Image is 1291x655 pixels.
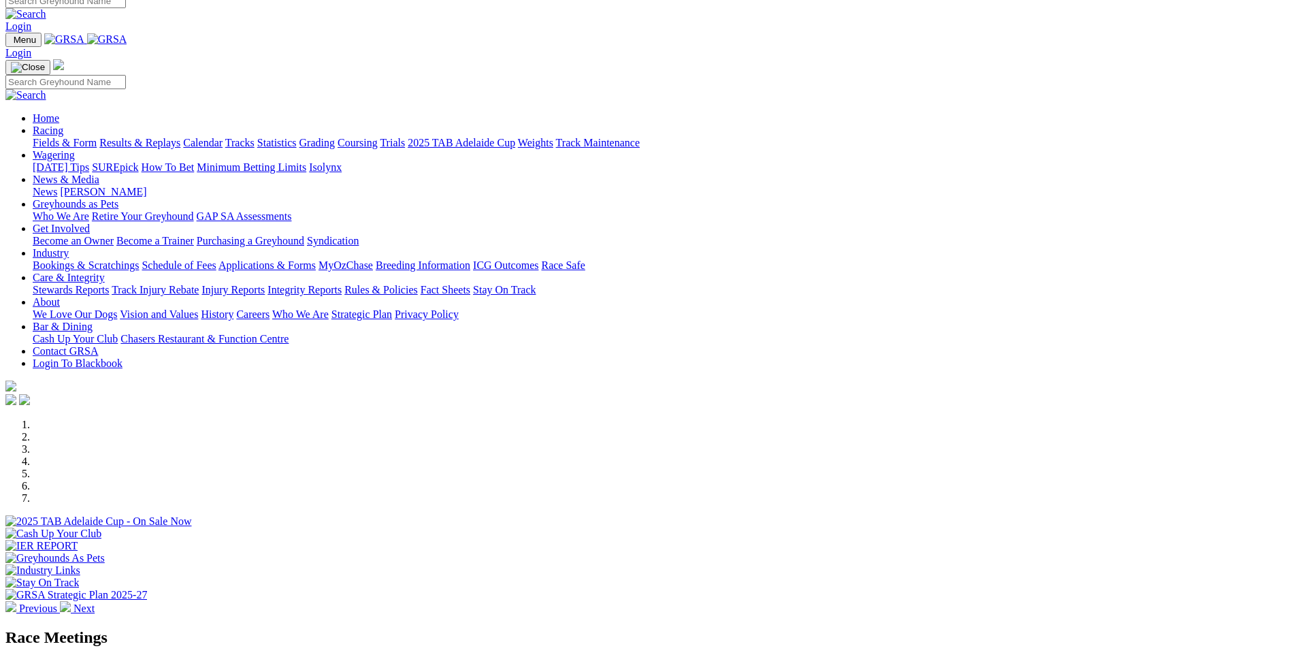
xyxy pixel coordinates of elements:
a: News [33,186,57,197]
a: Injury Reports [201,284,265,295]
a: How To Bet [142,161,195,173]
img: logo-grsa-white.png [5,381,16,392]
a: Stewards Reports [33,284,109,295]
a: Coursing [338,137,378,148]
div: Get Involved [33,235,1286,247]
img: Greyhounds As Pets [5,552,105,564]
img: chevron-right-pager-white.svg [60,601,71,612]
a: Racing [33,125,63,136]
a: ICG Outcomes [473,259,538,271]
a: Syndication [307,235,359,246]
a: Track Injury Rebate [112,284,199,295]
img: Industry Links [5,564,80,577]
button: Toggle navigation [5,60,50,75]
img: Search [5,89,46,101]
a: GAP SA Assessments [197,210,292,222]
a: Vision and Values [120,308,198,320]
img: Cash Up Your Club [5,528,101,540]
a: Cash Up Your Club [33,333,118,345]
div: Wagering [33,161,1286,174]
img: Close [11,62,45,73]
img: chevron-left-pager-white.svg [5,601,16,612]
a: Minimum Betting Limits [197,161,306,173]
img: IER REPORT [5,540,78,552]
img: twitter.svg [19,394,30,405]
h2: Race Meetings [5,628,1286,647]
img: facebook.svg [5,394,16,405]
a: Calendar [183,137,223,148]
a: Trials [380,137,405,148]
div: About [33,308,1286,321]
a: Who We Are [272,308,329,320]
div: News & Media [33,186,1286,198]
div: Bar & Dining [33,333,1286,345]
div: Racing [33,137,1286,149]
a: We Love Our Dogs [33,308,117,320]
a: About [33,296,60,308]
span: Next [73,603,95,614]
a: Home [33,112,59,124]
a: Previous [5,603,60,614]
a: MyOzChase [318,259,373,271]
a: Stay On Track [473,284,536,295]
span: Menu [14,35,36,45]
a: Next [60,603,95,614]
img: GRSA Strategic Plan 2025-27 [5,589,147,601]
a: Login [5,47,31,59]
a: SUREpick [92,161,138,173]
a: Contact GRSA [33,345,98,357]
img: 2025 TAB Adelaide Cup - On Sale Now [5,515,192,528]
a: Care & Integrity [33,272,105,283]
a: [PERSON_NAME] [60,186,146,197]
a: Retire Your Greyhound [92,210,194,222]
img: Search [5,8,46,20]
div: Greyhounds as Pets [33,210,1286,223]
input: Search [5,75,126,89]
img: Stay On Track [5,577,79,589]
a: [DATE] Tips [33,161,89,173]
a: Chasers Restaurant & Function Centre [120,333,289,345]
a: Fields & Form [33,137,97,148]
a: Become an Owner [33,235,114,246]
a: Grading [299,137,335,148]
a: Statistics [257,137,297,148]
a: Applications & Forms [218,259,316,271]
a: Rules & Policies [344,284,418,295]
a: Careers [236,308,269,320]
img: logo-grsa-white.png [53,59,64,70]
a: Breeding Information [376,259,470,271]
a: Greyhounds as Pets [33,198,118,210]
a: Strategic Plan [331,308,392,320]
a: Become a Trainer [116,235,194,246]
a: Tracks [225,137,255,148]
a: Wagering [33,149,75,161]
a: Get Involved [33,223,90,234]
a: Privacy Policy [395,308,459,320]
a: History [201,308,233,320]
a: Purchasing a Greyhound [197,235,304,246]
a: Bar & Dining [33,321,93,332]
a: Fact Sheets [421,284,470,295]
a: Login [5,20,31,32]
a: Weights [518,137,553,148]
a: Bookings & Scratchings [33,259,139,271]
a: News & Media [33,174,99,185]
a: Track Maintenance [556,137,640,148]
button: Toggle navigation [5,33,42,47]
a: Isolynx [309,161,342,173]
a: Who We Are [33,210,89,222]
img: GRSA [87,33,127,46]
a: 2025 TAB Adelaide Cup [408,137,515,148]
img: GRSA [44,33,84,46]
a: Results & Replays [99,137,180,148]
a: Schedule of Fees [142,259,216,271]
a: Race Safe [541,259,585,271]
span: Previous [19,603,57,614]
a: Integrity Reports [267,284,342,295]
a: Login To Blackbook [33,357,122,369]
div: Industry [33,259,1286,272]
a: Industry [33,247,69,259]
div: Care & Integrity [33,284,1286,296]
